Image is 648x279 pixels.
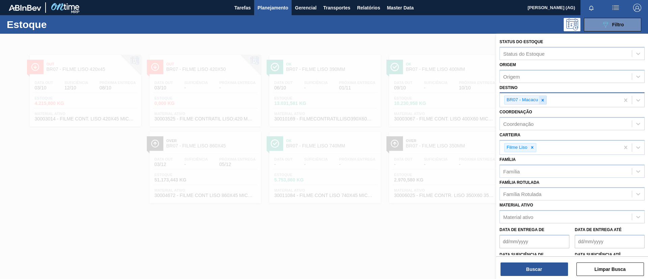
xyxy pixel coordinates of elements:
img: userActions [612,4,620,12]
img: Logout [633,4,641,12]
label: Material ativo [500,203,533,207]
span: Master Data [387,4,413,12]
div: Origem [503,74,520,79]
div: Família [503,168,520,174]
span: Transportes [323,4,350,12]
span: Tarefas [234,4,251,12]
input: dd/mm/yyyy [575,235,645,248]
div: BR07 - Macacu [505,96,539,104]
input: dd/mm/yyyy [500,235,569,248]
label: Data suficiência até [575,252,621,257]
div: Coordenação [503,121,534,127]
img: TNhmsLtSVTkK8tSr43FrP2fwEKptu5GPRR3wAAAABJRU5ErkJggg== [9,5,41,11]
button: Notificações [580,3,602,12]
span: Relatórios [357,4,380,12]
div: Status do Estoque [503,51,545,56]
div: Filme Liso [505,143,529,152]
span: Gerencial [295,4,317,12]
button: Filtro [584,18,641,31]
label: Coordenação [500,110,532,114]
label: Origem [500,62,516,67]
label: Família [500,157,516,162]
span: Filtro [612,22,624,27]
span: Planejamento [258,4,288,12]
h1: Estoque [7,21,108,28]
div: Família Rotulada [503,191,541,197]
label: Família Rotulada [500,180,539,185]
label: Data suficiência de [500,252,544,257]
label: Status do Estoque [500,39,543,44]
label: Carteira [500,133,520,137]
label: Destino [500,85,517,90]
label: Data de Entrega de [500,227,544,232]
div: Pogramando: nenhum usuário selecionado [564,18,580,31]
label: Data de Entrega até [575,227,622,232]
div: Material ativo [503,214,533,220]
